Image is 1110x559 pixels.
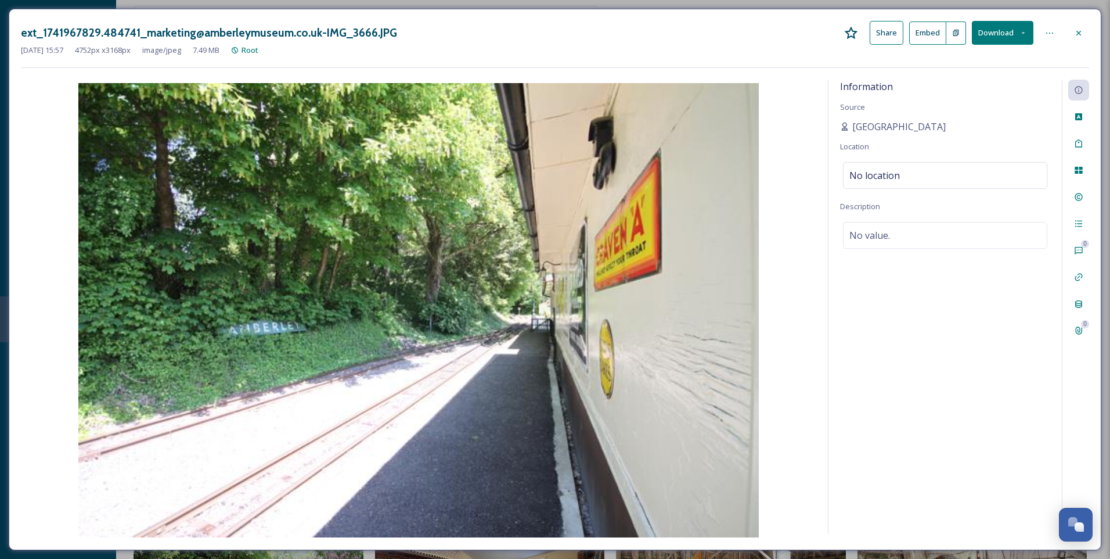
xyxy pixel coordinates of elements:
[849,228,890,242] span: No value.
[1081,320,1089,328] div: 0
[840,80,893,93] span: Information
[21,45,63,56] span: [DATE] 15:57
[21,24,397,41] h3: ext_1741967829.484741_marketing@amberleymuseum.co.uk-IMG_3666.JPG
[840,141,869,152] span: Location
[909,21,946,45] button: Embed
[840,201,880,212] span: Description
[75,45,131,56] span: 4752 px x 3168 px
[193,45,219,56] span: 7.49 MB
[852,120,946,134] span: [GEOGRAPHIC_DATA]
[1059,508,1093,542] button: Open Chat
[142,45,181,56] span: image/jpeg
[1081,240,1089,248] div: 0
[849,169,900,182] span: No location
[242,45,258,55] span: Root
[840,102,865,112] span: Source
[870,21,903,45] button: Share
[972,21,1033,45] button: Download
[21,83,816,537] img: 5b3387e4-6bd0-4e0a-be2b-a4a6360afa11.jpg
